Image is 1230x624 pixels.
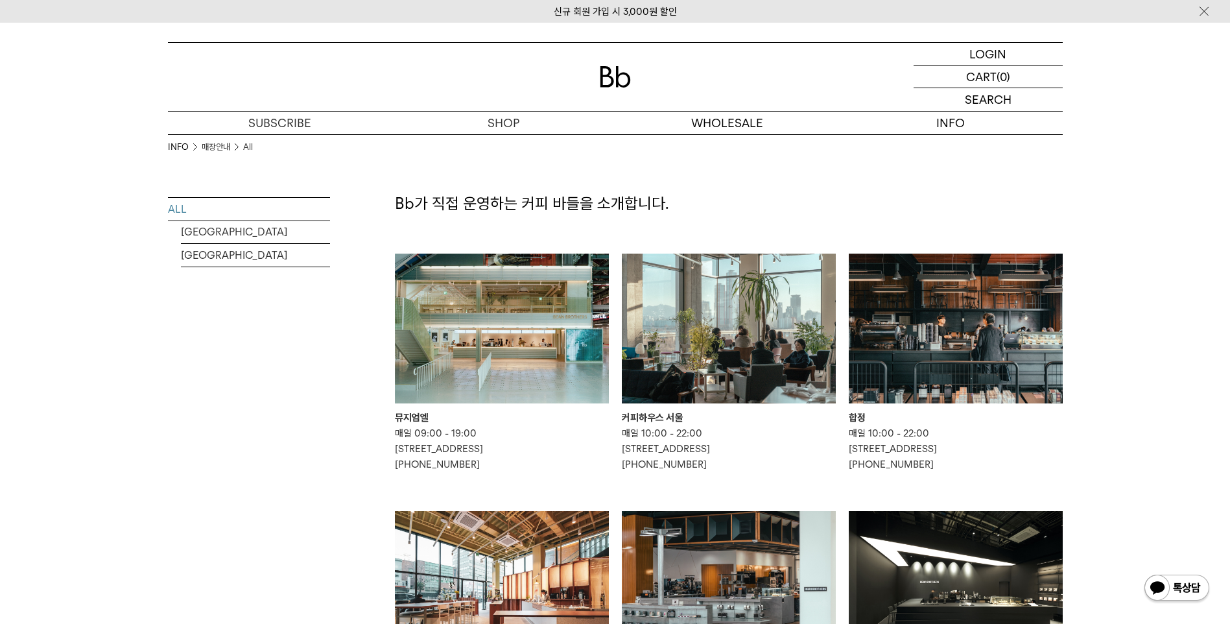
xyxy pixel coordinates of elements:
p: LOGIN [969,43,1006,65]
a: LOGIN [914,43,1063,66]
img: 카카오톡 채널 1:1 채팅 버튼 [1143,573,1211,605]
a: SUBSCRIBE [168,112,392,134]
a: 매장안내 [202,141,230,154]
a: 합정 합정 매일 10:00 - 22:00[STREET_ADDRESS][PHONE_NUMBER] [849,254,1063,472]
a: CART (0) [914,66,1063,88]
p: 매일 09:00 - 19:00 [STREET_ADDRESS] [PHONE_NUMBER] [395,426,609,472]
p: Bb가 직접 운영하는 커피 바들을 소개합니다. [395,193,1063,215]
p: INFO [839,112,1063,134]
a: 신규 회원 가입 시 3,000원 할인 [554,6,677,18]
p: 매일 10:00 - 22:00 [STREET_ADDRESS] [PHONE_NUMBER] [849,426,1063,472]
img: 로고 [600,66,631,88]
p: 매일 10:00 - 22:00 [STREET_ADDRESS] [PHONE_NUMBER] [622,426,836,472]
a: 커피하우스 서울 커피하우스 서울 매일 10:00 - 22:00[STREET_ADDRESS][PHONE_NUMBER] [622,254,836,472]
a: All [243,141,253,154]
a: [GEOGRAPHIC_DATA] [181,221,330,243]
a: SHOP [392,112,615,134]
p: (0) [997,66,1010,88]
a: [GEOGRAPHIC_DATA] [181,244,330,267]
p: WHOLESALE [615,112,839,134]
a: 뮤지엄엘 뮤지엄엘 매일 09:00 - 19:00[STREET_ADDRESS][PHONE_NUMBER] [395,254,609,472]
img: 합정 [849,254,1063,403]
div: 합정 [849,410,1063,426]
div: 커피하우스 서울 [622,410,836,426]
img: 뮤지엄엘 [395,254,609,403]
p: CART [966,66,997,88]
li: INFO [168,141,202,154]
a: ALL [168,198,330,221]
div: 뮤지엄엘 [395,410,609,426]
p: SEARCH [965,88,1011,111]
img: 커피하우스 서울 [622,254,836,403]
